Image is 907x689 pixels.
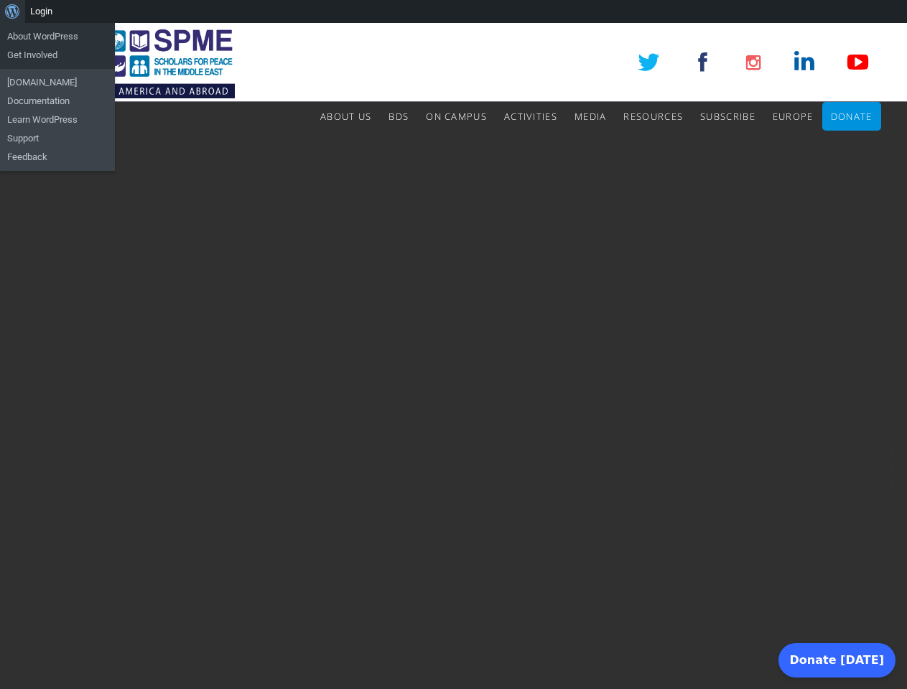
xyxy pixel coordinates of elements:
[575,110,607,123] span: Media
[389,102,409,131] a: BDS
[320,102,371,131] a: About Us
[831,110,873,123] span: Donate
[700,110,755,123] span: Subscribe
[504,102,557,131] a: Activities
[389,110,409,123] span: BDS
[27,23,235,102] img: SPME
[320,110,371,123] span: About Us
[773,110,814,123] span: Europe
[426,102,487,131] a: On Campus
[426,110,487,123] span: On Campus
[700,102,755,131] a: Subscribe
[504,110,557,123] span: Activities
[623,110,683,123] span: Resources
[773,102,814,131] a: Europe
[623,102,683,131] a: Resources
[575,102,607,131] a: Media
[831,102,873,131] a: Donate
